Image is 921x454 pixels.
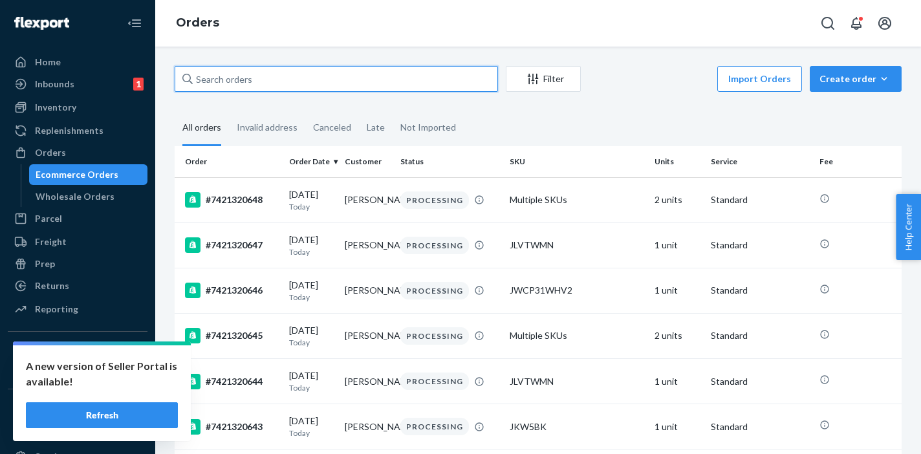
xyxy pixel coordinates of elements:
td: 1 unit [649,359,705,404]
a: Freight [8,232,147,252]
div: [DATE] [289,279,334,303]
td: 1 unit [649,268,705,313]
div: JKW5BK [510,420,645,433]
div: Canceled [313,111,351,144]
td: 2 units [649,177,705,222]
p: Today [289,382,334,393]
th: Order [175,146,284,177]
p: Today [289,427,334,438]
div: PROCESSING [400,191,469,209]
a: Orders [8,142,147,163]
th: Order Date [284,146,340,177]
img: Flexport logo [14,17,69,30]
div: #7421320648 [185,192,279,208]
button: Fast Tags [8,400,147,420]
th: SKU [504,146,650,177]
div: Returns [35,279,69,292]
div: #7421320643 [185,419,279,435]
p: Today [289,201,334,212]
a: Inbounds1 [8,74,147,94]
div: Parcel [35,212,62,225]
div: #7421320644 [185,374,279,389]
div: Not Imported [400,111,456,144]
div: Ecommerce Orders [36,168,118,181]
div: All orders [182,111,221,146]
div: Wholesale Orders [36,190,114,203]
a: Wholesale Orders [29,186,148,207]
div: [DATE] [289,415,334,438]
p: Standard [711,375,810,388]
div: [DATE] [289,369,334,393]
td: Multiple SKUs [504,177,650,222]
div: Late [367,111,385,144]
td: 1 unit [649,404,705,449]
a: Home [8,52,147,72]
button: Create order [810,66,902,92]
button: Filter [506,66,581,92]
a: Add Fast Tag [8,426,147,441]
a: Add Integration [8,368,147,384]
div: JLVTWMN [510,239,645,252]
div: Filter [506,72,580,85]
a: Prep [8,254,147,274]
button: Help Center [896,194,921,260]
td: Multiple SKUs [504,313,650,358]
p: Standard [711,239,810,252]
td: [PERSON_NAME] [340,359,395,404]
div: JLVTWMN [510,375,645,388]
a: Parcel [8,208,147,229]
span: Support [27,9,74,21]
td: [PERSON_NAME] [340,404,395,449]
a: Replenishments [8,120,147,141]
div: Freight [35,235,67,248]
a: Inventory [8,97,147,118]
div: #7421320646 [185,283,279,298]
div: 1 [133,78,144,91]
button: Close Navigation [122,10,147,36]
div: PROCESSING [400,373,469,390]
p: Standard [711,329,810,342]
div: [DATE] [289,188,334,212]
td: [PERSON_NAME] [340,268,395,313]
div: Inventory [35,101,76,114]
p: Standard [711,420,810,433]
input: Search orders [175,66,498,92]
div: PROCESSING [400,282,469,299]
div: #7421320647 [185,237,279,253]
a: Orders [176,16,219,30]
div: #7421320645 [185,328,279,343]
button: Open notifications [843,10,869,36]
th: Service [706,146,815,177]
div: Reporting [35,303,78,316]
button: Refresh [26,402,178,428]
td: [PERSON_NAME] [340,177,395,222]
div: Create order [819,72,892,85]
button: Import Orders [717,66,802,92]
div: Orders [35,146,66,159]
a: Reporting [8,299,147,319]
td: [PERSON_NAME] [340,222,395,268]
p: Today [289,337,334,348]
div: Prep [35,257,55,270]
td: [PERSON_NAME] [340,313,395,358]
div: JWCP31WHV2 [510,284,645,297]
th: Units [649,146,705,177]
div: Home [35,56,61,69]
div: PROCESSING [400,327,469,345]
div: Replenishments [35,124,103,137]
th: Fee [814,146,902,177]
p: A new version of Seller Portal is available! [26,358,178,389]
div: [DATE] [289,324,334,348]
p: Today [289,246,334,257]
p: Today [289,292,334,303]
ol: breadcrumbs [166,5,230,42]
a: Returns [8,276,147,296]
div: PROCESSING [400,418,469,435]
a: Ecommerce Orders [29,164,148,185]
div: [DATE] [289,233,334,257]
div: Customer [345,156,390,167]
p: Standard [711,284,810,297]
p: Standard [711,193,810,206]
td: 1 unit [649,222,705,268]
